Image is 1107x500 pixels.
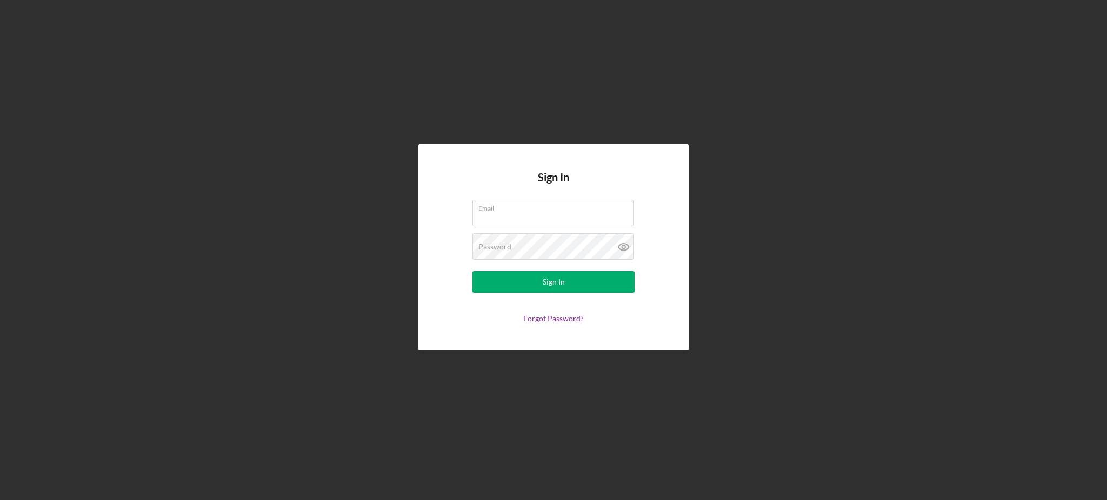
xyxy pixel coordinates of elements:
button: Sign In [472,271,635,293]
h4: Sign In [538,171,569,200]
label: Email [478,200,634,212]
a: Forgot Password? [523,314,584,323]
label: Password [478,242,511,251]
div: Sign In [543,271,565,293]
